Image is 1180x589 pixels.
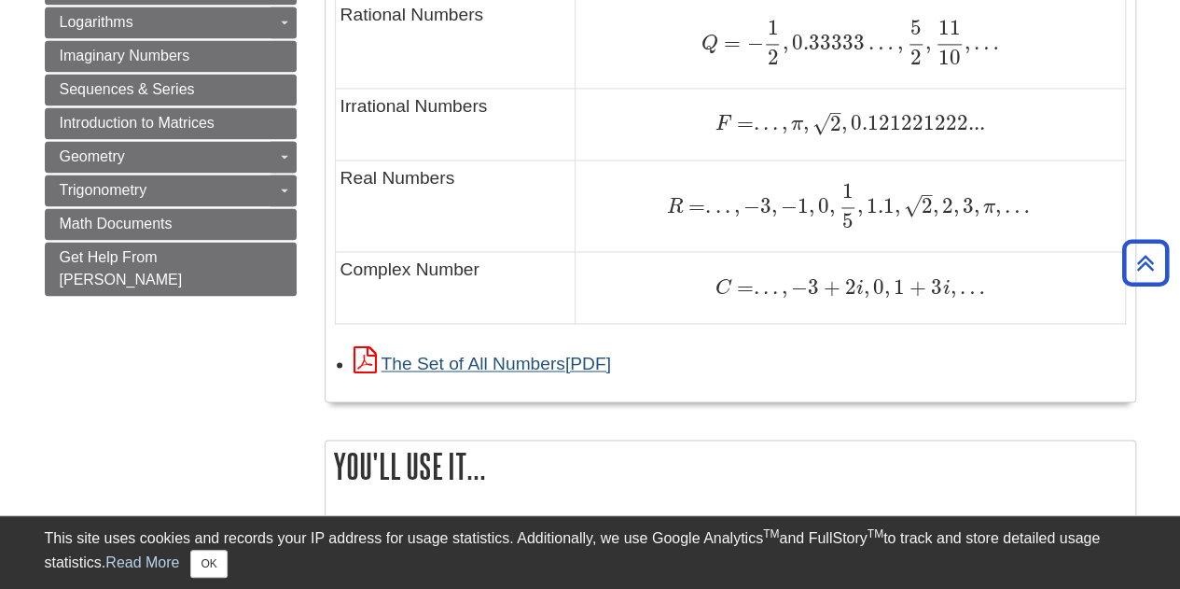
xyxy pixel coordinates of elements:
span: 3 [759,193,770,218]
span: – [830,100,841,125]
td: Complex Number [335,252,576,324]
a: Imaginary Numbers [45,40,297,72]
span: . [769,110,778,135]
span: = [731,110,754,135]
a: Geometry [45,141,297,173]
span: − [776,193,797,218]
span: = [718,30,741,55]
span: . [769,274,778,300]
span: … [955,274,984,300]
span: π [979,197,995,217]
span: π [787,114,803,134]
span: , [864,274,869,300]
span: 0 [814,193,829,218]
span: . [759,274,769,300]
span: i [856,278,864,299]
span: 0.121221222... [847,110,985,135]
span: , [770,193,776,218]
span: 3 [959,193,974,218]
span: 5 [842,208,854,233]
span: . [754,110,759,135]
span: . [720,193,729,218]
td: Irrational Numbers [335,89,576,161]
a: Back to Top [1116,250,1175,275]
a: Get Help From [PERSON_NAME] [45,242,297,296]
span: 5 [910,15,922,40]
span: , [829,193,835,218]
span: , [729,193,739,218]
span: … [1001,193,1030,218]
span: 1 [842,178,854,203]
span: , [933,193,938,218]
span: − [741,30,763,55]
span: 2 [910,45,922,70]
span: Math Documents [60,216,173,231]
span: , [778,110,787,135]
span: = [731,274,754,300]
span: … [970,30,999,55]
span: 1 [767,15,778,40]
span: 1.1 [863,193,895,218]
span: , [857,193,863,218]
span: 3 [808,274,819,300]
span: – [922,182,933,207]
a: Logarithms [45,7,297,38]
span: . [705,193,711,218]
a: Introduction to Matrices [45,107,297,139]
span: , [974,193,979,218]
span: 2 [938,193,953,218]
span: R [667,197,683,217]
span: , [995,193,1001,218]
span: . [754,274,759,300]
span: − [739,193,759,218]
p: Everyday. Numbers are included in all aspects of math. [335,512,1126,539]
span: 2 [922,193,933,218]
span: 1 [890,274,905,300]
span: Sequences & Series [60,81,195,97]
span: , [809,193,814,218]
span: 11 [938,15,961,40]
span: Q [701,34,718,54]
h2: You'll use it... [326,441,1135,490]
span: Introduction to Matrices [60,115,215,131]
span: , [841,110,847,135]
span: √ [904,193,922,218]
span: = [683,193,705,218]
span: + [905,274,926,300]
span: , [950,274,955,300]
span: 2 [830,111,841,136]
span: C [715,278,731,299]
span: F [715,114,731,134]
span: , [894,30,903,55]
span: , [782,30,787,55]
sup: TM [868,527,883,540]
span: 10 [938,45,961,70]
span: Logarithms [60,14,133,30]
span: , [803,110,809,135]
span: , [895,193,900,218]
span: Imaginary Numbers [60,48,190,63]
span: , [953,193,959,218]
span: − [787,274,808,300]
a: Trigonometry [45,175,297,206]
span: , [778,274,787,300]
button: Close [190,550,227,578]
span: 0 [869,274,884,300]
span: , [884,274,890,300]
a: Sequences & Series [45,74,297,105]
span: + [819,274,840,300]
a: Link opens in new window [354,354,611,373]
span: √ [812,111,830,136]
div: This site uses cookies and records your IP address for usage statistics. Additionally, we use Goo... [45,527,1136,578]
a: Math Documents [45,208,297,240]
span: … [864,30,893,55]
span: Get Help From [PERSON_NAME] [60,249,183,287]
span: , [965,30,970,55]
span: Trigonometry [60,182,147,198]
span: Geometry [60,148,125,164]
span: , [925,30,931,55]
span: 0.33333 [787,30,864,55]
span: 1 [798,193,809,218]
span: . [711,193,720,218]
span: 2 [767,45,778,70]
